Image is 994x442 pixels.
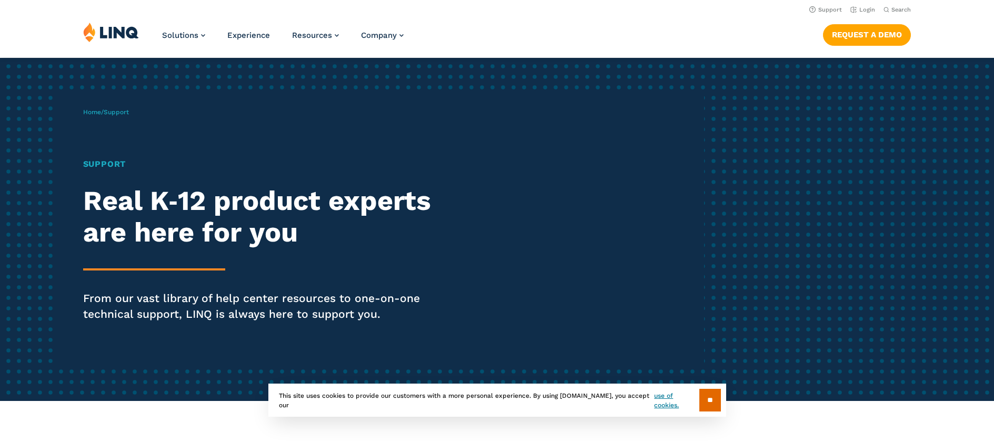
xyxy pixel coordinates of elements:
a: Home [83,108,101,116]
nav: Primary Navigation [162,22,404,57]
span: Resources [292,31,332,40]
img: LINQ | K‑12 Software [83,22,139,42]
a: Company [361,31,404,40]
a: use of cookies. [654,391,699,410]
a: Resources [292,31,339,40]
p: From our vast library of help center resources to one-on-one technical support, LINQ is always he... [83,290,466,322]
span: Search [891,6,911,13]
h2: Real K‑12 product experts are here for you [83,185,466,248]
a: Support [809,6,842,13]
span: Support [104,108,129,116]
a: Experience [227,31,270,40]
nav: Button Navigation [823,22,911,45]
a: Login [850,6,875,13]
span: / [83,108,129,116]
a: Solutions [162,31,205,40]
h1: Support [83,158,466,170]
a: Request a Demo [823,24,911,45]
div: This site uses cookies to provide our customers with a more personal experience. By using [DOMAIN... [268,384,726,417]
span: Solutions [162,31,198,40]
span: Company [361,31,397,40]
button: Open Search Bar [883,6,911,14]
